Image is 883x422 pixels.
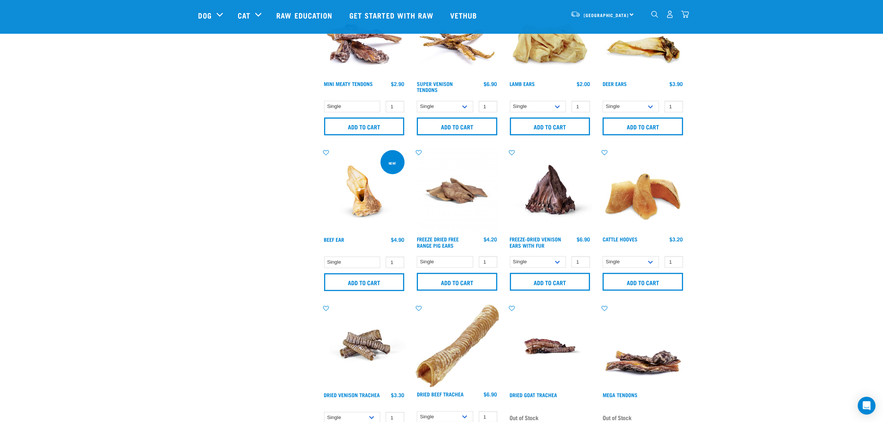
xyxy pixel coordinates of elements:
[601,304,685,389] img: 1295 Mega Tendons 01
[508,149,592,233] img: Raw Essentials Freeze Dried Deer Ears With Fur
[391,237,404,243] div: $4.90
[665,256,683,268] input: 1
[324,118,405,135] input: Add to cart
[198,10,212,21] a: Dog
[417,273,497,291] input: Add to cart
[603,82,627,85] a: Deer Ears
[603,118,683,135] input: Add to cart
[510,393,557,396] a: Dried Goat Trachea
[577,81,590,87] div: $2.00
[391,392,404,398] div: $3.30
[417,238,459,246] a: Freeze Dried Free Range Pig Ears
[324,82,373,85] a: Mini Meaty Tendons
[601,149,685,233] img: Pile Of Cattle Hooves Treats For Dogs
[584,14,629,16] span: [GEOGRAPHIC_DATA]
[415,149,499,233] img: Pigs Ears
[484,81,497,87] div: $6.90
[484,236,497,242] div: $4.20
[510,273,590,291] input: Add to cart
[417,82,453,91] a: Super Venison Tendons
[603,393,637,396] a: Mega Tendons
[651,11,658,18] img: home-icon-1@2x.png
[443,0,487,30] a: Vethub
[670,81,683,87] div: $3.90
[386,257,404,268] input: 1
[577,236,590,242] div: $6.90
[322,149,406,233] img: Beef ear
[342,0,443,30] a: Get started with Raw
[510,238,561,246] a: Freeze-Dried Venison Ears with Fur
[479,101,497,112] input: 1
[665,101,683,112] input: 1
[322,304,406,389] img: Stack of treats for pets including venison trachea
[571,256,590,268] input: 1
[858,397,876,415] div: Open Intercom Messenger
[670,236,683,242] div: $3.20
[479,256,497,268] input: 1
[571,101,590,112] input: 1
[681,10,689,18] img: home-icon@2x.png
[417,393,464,395] a: Dried Beef Trachea
[417,118,497,135] input: Add to cart
[391,81,404,87] div: $2.90
[324,393,380,396] a: Dried Venison Trachea
[570,11,580,17] img: van-moving.png
[510,82,535,85] a: Lamb Ears
[324,273,405,291] input: Add to cart
[510,118,590,135] input: Add to cart
[603,238,637,240] a: Cattle Hooves
[386,101,404,112] input: 1
[415,304,499,388] img: Trachea
[603,273,683,291] input: Add to cart
[269,0,342,30] a: Raw Education
[666,10,674,18] img: user.png
[324,238,345,241] a: Beef Ear
[386,158,400,169] div: new!
[238,10,250,21] a: Cat
[508,304,592,389] img: Raw Essentials Goat Trachea
[484,391,497,397] div: $6.90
